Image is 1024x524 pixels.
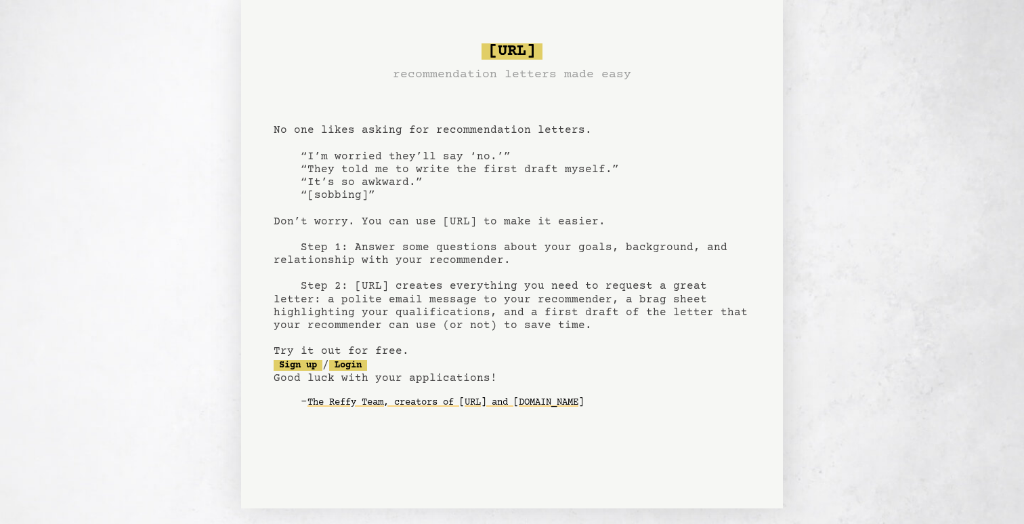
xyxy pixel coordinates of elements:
a: Sign up [274,360,322,371]
a: Login [329,360,367,371]
pre: No one likes asking for recommendation letters. “I’m worried they’ll say ‘no.’” “They told me to ... [274,38,750,435]
span: [URL] [482,43,542,60]
a: The Reffy Team, creators of [URL] and [DOMAIN_NAME] [307,392,584,414]
h3: recommendation letters made easy [393,65,631,84]
div: - [301,396,750,409]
